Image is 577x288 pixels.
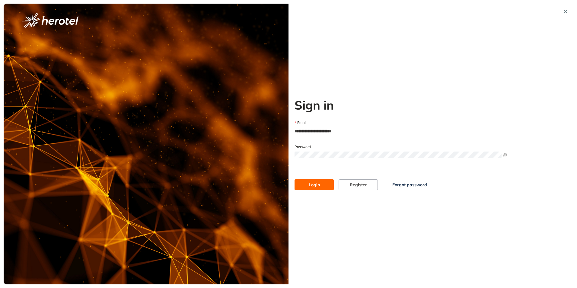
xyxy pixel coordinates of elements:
[392,181,427,188] span: Forgot password
[295,120,307,126] label: Email
[309,181,320,188] span: Login
[350,181,367,188] span: Register
[339,179,378,190] button: Register
[295,126,510,136] input: Email
[503,153,507,157] span: eye-invisible
[295,179,334,190] button: Login
[4,4,288,284] img: cover image
[13,13,88,28] button: logo
[295,144,311,150] label: Password
[22,13,78,28] img: logo
[295,152,502,158] input: Password
[383,179,437,190] button: Forgot password
[295,98,510,112] h2: Sign in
